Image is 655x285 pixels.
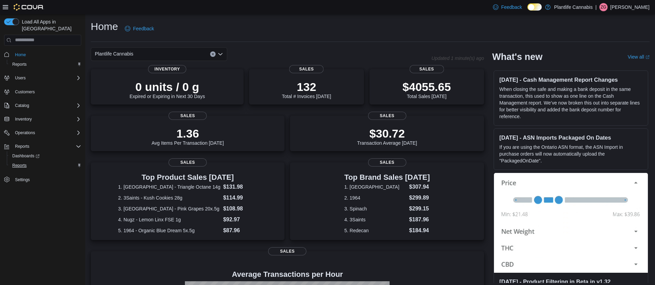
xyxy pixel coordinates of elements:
[344,216,406,223] dt: 4. 3Saints
[118,184,220,190] dt: 1. [GEOGRAPHIC_DATA] - Triangle Octane 14g
[409,194,430,202] dd: $299.89
[10,152,81,160] span: Dashboards
[122,22,157,35] a: Feedback
[10,161,81,170] span: Reports
[169,112,207,120] span: Sales
[1,101,84,110] button: Catalog
[118,216,220,223] dt: 4. Nugz - Lemon Linx FSE 1g
[12,129,38,137] button: Operations
[1,50,84,60] button: Home
[14,4,44,11] img: Cova
[15,52,26,58] span: Home
[15,177,30,183] span: Settings
[10,60,29,68] a: Reports
[118,194,220,201] dt: 2. 3Saints - Kush Cookies 28g
[527,3,542,11] input: Dark Mode
[15,144,29,149] span: Reports
[610,3,650,11] p: [PERSON_NAME]
[344,194,406,201] dt: 2. 1964
[1,142,84,151] button: Reports
[499,86,642,120] p: When closing the safe and making a bank deposit in the same transaction, this used to show as one...
[501,4,522,11] span: Feedback
[368,112,406,120] span: Sales
[12,62,27,67] span: Reports
[282,80,331,94] p: 132
[268,247,306,255] span: Sales
[7,161,84,170] button: Reports
[357,127,417,140] p: $30.72
[12,153,40,159] span: Dashboards
[1,174,84,184] button: Settings
[499,76,642,83] h3: [DATE] - Cash Management Report Changes
[130,80,205,99] div: Expired or Expiring in Next 30 Days
[490,0,525,14] a: Feedback
[357,127,417,146] div: Transaction Average [DATE]
[223,205,257,213] dd: $108.98
[12,175,81,184] span: Settings
[344,173,430,181] h3: Top Brand Sales [DATE]
[19,18,81,32] span: Load All Apps in [GEOGRAPHIC_DATA]
[12,88,38,96] a: Customers
[10,161,29,170] a: Reports
[1,128,84,138] button: Operations
[344,184,406,190] dt: 1. [GEOGRAPHIC_DATA]
[344,227,406,234] dt: 5. Redecan
[499,144,642,164] p: If you are using the Ontario ASN format, the ASN Import in purchase orders will now automatically...
[282,80,331,99] div: Total # Invoices [DATE]
[403,80,451,94] p: $4055.65
[118,205,220,212] dt: 3. [GEOGRAPHIC_DATA] - Pink Grapes 20x.5g
[12,163,27,168] span: Reports
[409,183,430,191] dd: $307.94
[10,152,42,160] a: Dashboards
[12,50,81,59] span: Home
[492,51,542,62] h2: What's new
[12,74,81,82] span: Users
[12,74,28,82] button: Users
[7,60,84,69] button: Reports
[12,129,81,137] span: Operations
[169,158,207,167] span: Sales
[12,101,32,110] button: Catalog
[499,134,642,141] h3: [DATE] - ASN Imports Packaged On Dates
[12,51,29,59] a: Home
[12,115,81,123] span: Inventory
[595,3,597,11] p: |
[15,130,35,136] span: Operations
[223,183,257,191] dd: $131.98
[368,158,406,167] span: Sales
[12,142,81,151] span: Reports
[12,176,32,184] a: Settings
[210,51,216,57] button: Clear input
[645,55,650,59] svg: External link
[130,80,205,94] p: 0 units / 0 g
[409,205,430,213] dd: $299.15
[12,142,32,151] button: Reports
[289,65,324,73] span: Sales
[223,194,257,202] dd: $114.99
[12,88,81,96] span: Customers
[95,50,133,58] span: Plantlife Cannabis
[554,3,593,11] p: Plantlife Cannabis
[96,270,479,279] h4: Average Transactions per Hour
[499,278,642,285] h3: [DATE] - Product Filtering in Beta in v1.32
[151,127,224,146] div: Avg Items Per Transaction [DATE]
[15,89,35,95] span: Customers
[218,51,223,57] button: Open list of options
[403,80,451,99] div: Total Sales [DATE]
[601,3,607,11] span: ZG
[151,127,224,140] p: 1.36
[133,25,154,32] span: Feedback
[15,103,29,108] span: Catalog
[344,205,406,212] dt: 3. Spinach
[409,65,444,73] span: Sales
[118,227,220,234] dt: 5. 1964 - Organic Blue Dream 5x.5g
[223,226,257,235] dd: $87.96
[432,56,484,61] p: Updated 1 minute(s) ago
[10,60,81,68] span: Reports
[409,216,430,224] dd: $187.96
[148,65,186,73] span: Inventory
[599,3,608,11] div: Zach Guenard
[1,114,84,124] button: Inventory
[1,73,84,83] button: Users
